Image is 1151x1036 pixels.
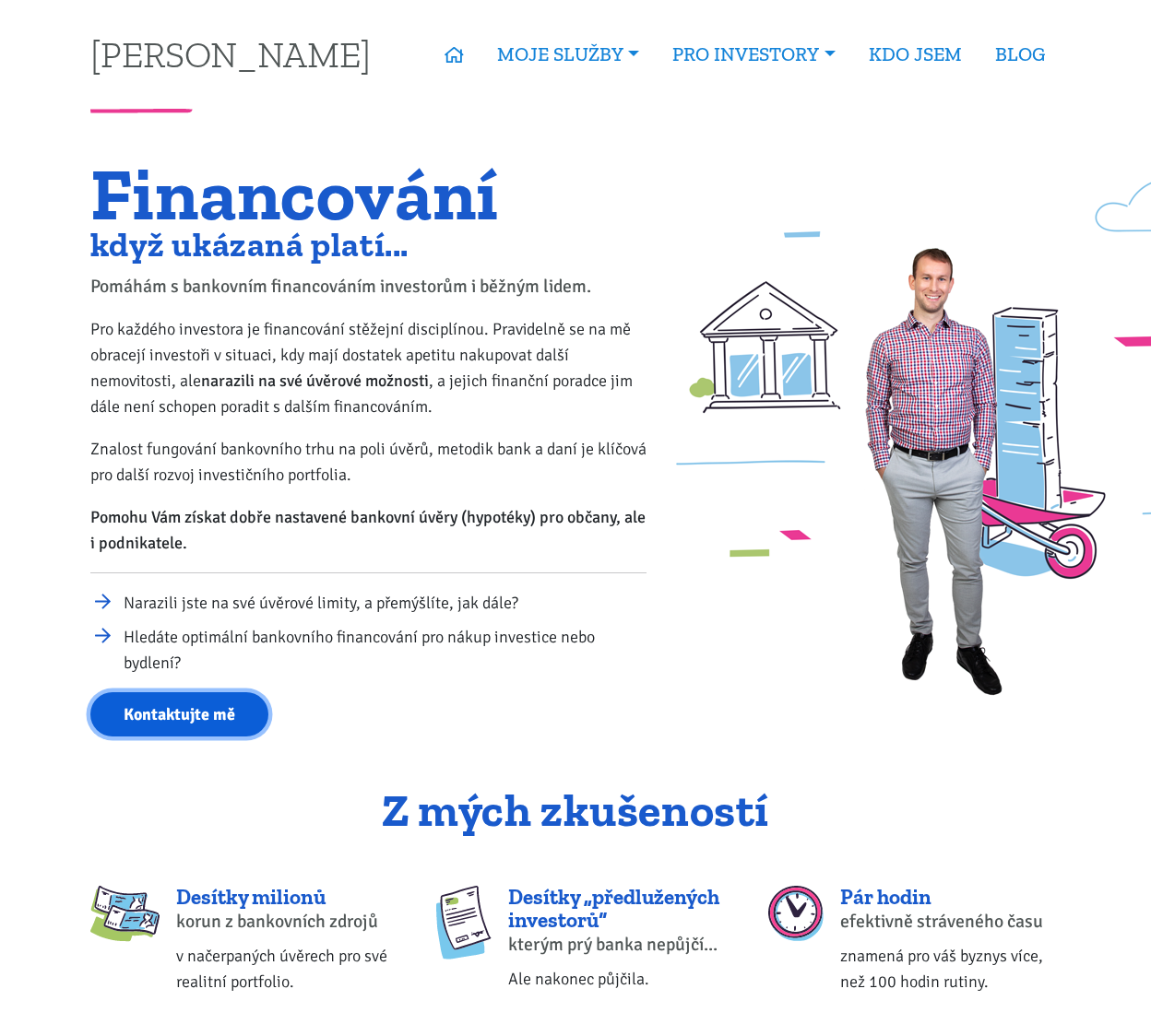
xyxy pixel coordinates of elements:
[90,786,1062,836] h2: Z mých zkušeností
[90,163,647,225] h1: Financování
[840,886,1062,909] div: Pár hodin
[176,943,398,995] div: v načerpaných úvěrech pro své realitní portfolio.
[176,909,398,935] div: korun z bankovních zdrojů
[508,966,730,992] div: Ale nakonec půjčila.
[90,316,647,419] p: Pro každého investora je financování stěžejní disciplínou. Pravidelně se na mě obracejí investoři...
[979,33,1062,76] a: BLOG
[481,33,656,76] a: MOJE SLUŽBY
[852,33,979,76] a: KDO JSEM
[90,507,646,553] strong: Pomohu Vám získat dobře nastavené bankovní úvěry (hypotéky) pro občany, ale i podnikatele.
[840,943,1062,995] div: znamená pro váš byznys více, než 100 hodin rutiny.
[840,909,1062,935] div: efektivně stráveného času
[90,274,647,300] p: Pomáhám s bankovním financováním investorům i běžným lidem.
[124,624,647,676] li: Hledáte optimální bankovního financování pro nákup investice nebo bydlení?
[508,932,730,958] div: kterým prý banka nepůjčí...
[90,230,647,260] h2: když ukázaná platí...
[124,590,647,616] li: Narazili jste na své úvěrové limity, a přemýšlíte, jak dále?
[656,33,851,76] a: PRO INVESTORY
[90,692,268,737] a: Kontaktujte mě
[176,886,398,909] div: Desítky milionů
[90,436,647,488] p: Znalost fungování bankovního trhu na poli úvěrů, metodik bank a daní je klíčová pro další rozvoj ...
[508,886,730,933] div: Desítky „předlužených investorů“
[201,371,429,391] strong: narazili na své úvěrové možnosti
[90,36,371,72] a: [PERSON_NAME]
